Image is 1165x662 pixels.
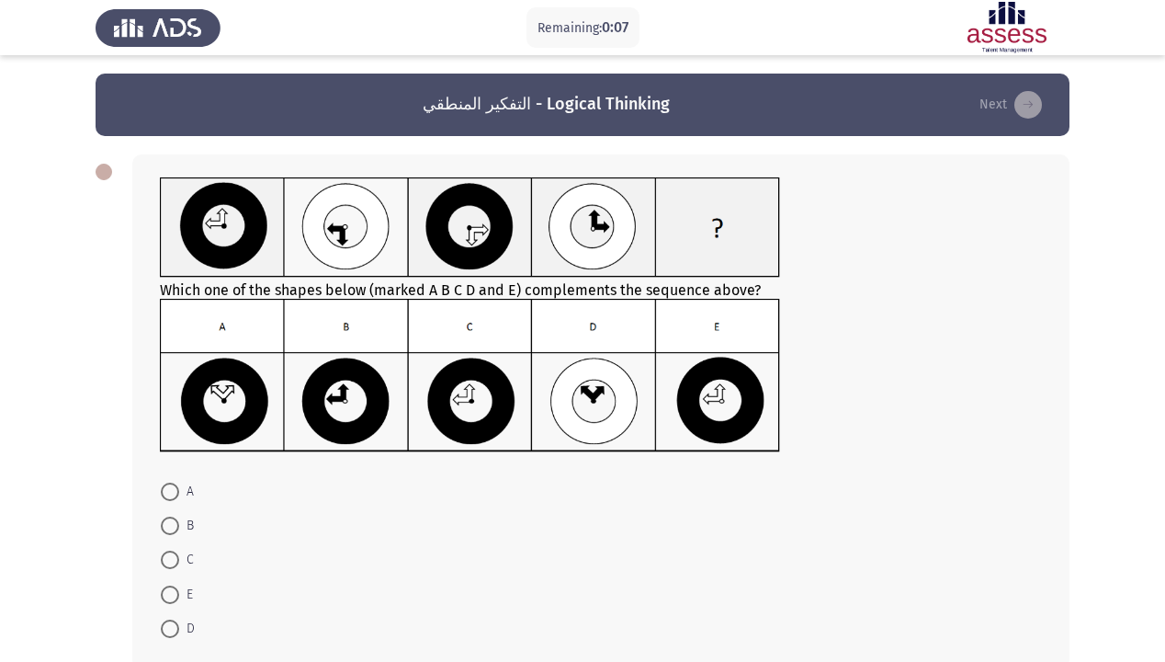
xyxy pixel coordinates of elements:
div: Which one of the shapes below (marked A B C D and E) complements the sequence above? [160,177,1042,456]
span: 0:07 [602,18,628,36]
span: D [179,618,195,640]
img: UkFYYl8wMjBfQi5wbmcxNjkxMjk3ODgwMzE3.png [160,299,780,452]
img: UkFYYl8wMjBfQS5wbmcxNjkxMjk3ODYwNTk4.png [160,177,780,278]
button: load next page [974,90,1047,120]
span: E [179,584,193,606]
p: Remaining: [537,17,628,40]
img: Assess Talent Management logo [96,2,221,53]
span: C [179,549,194,571]
h3: التفكير المنطقي - Logical Thinking [423,93,670,116]
img: Assessment logo of Assessment En (Focus & 16PD) [944,2,1069,53]
span: B [179,515,194,537]
span: A [179,481,194,503]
